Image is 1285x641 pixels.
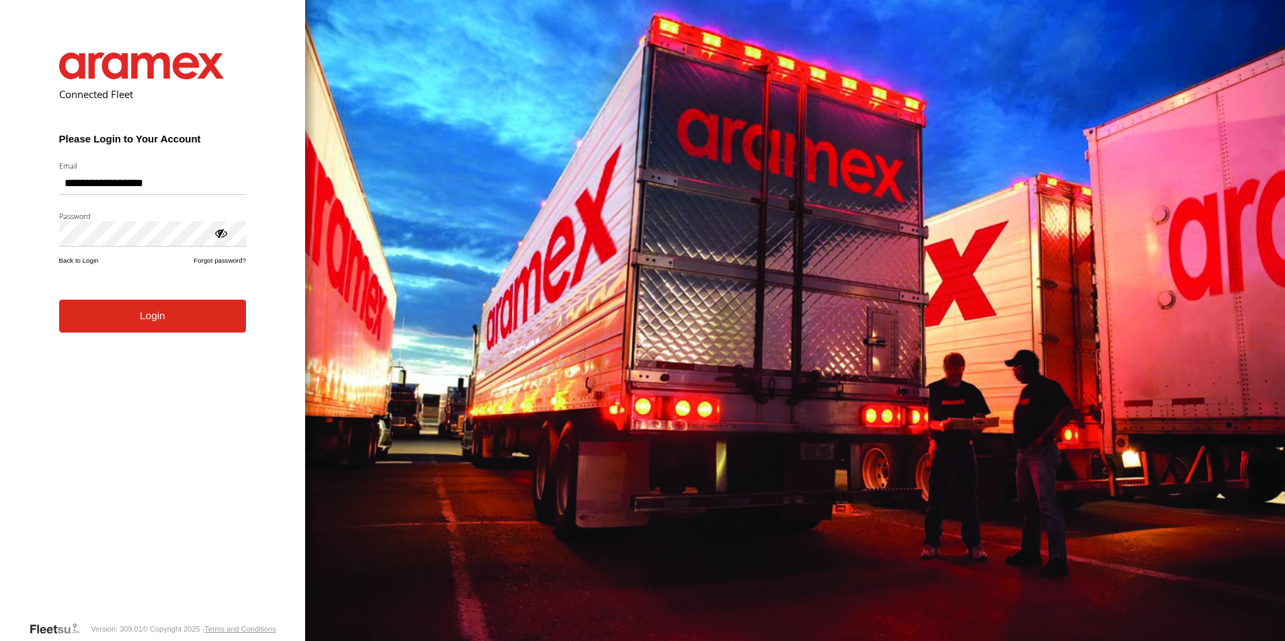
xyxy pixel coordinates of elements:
a: Terms and Conditions [204,625,276,633]
a: Back to Login [59,257,99,264]
label: Password [59,211,247,221]
a: Visit our Website [29,622,91,636]
div: © Copyright 2025 - [142,625,276,633]
img: Aramex [59,52,224,79]
h3: Please Login to Your Account [59,133,247,144]
div: Version: 309.01 [91,625,142,633]
h2: Connected Fleet [59,87,247,101]
button: Login [59,300,247,333]
label: Email [59,161,247,171]
a: Forgot password? [194,257,246,264]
